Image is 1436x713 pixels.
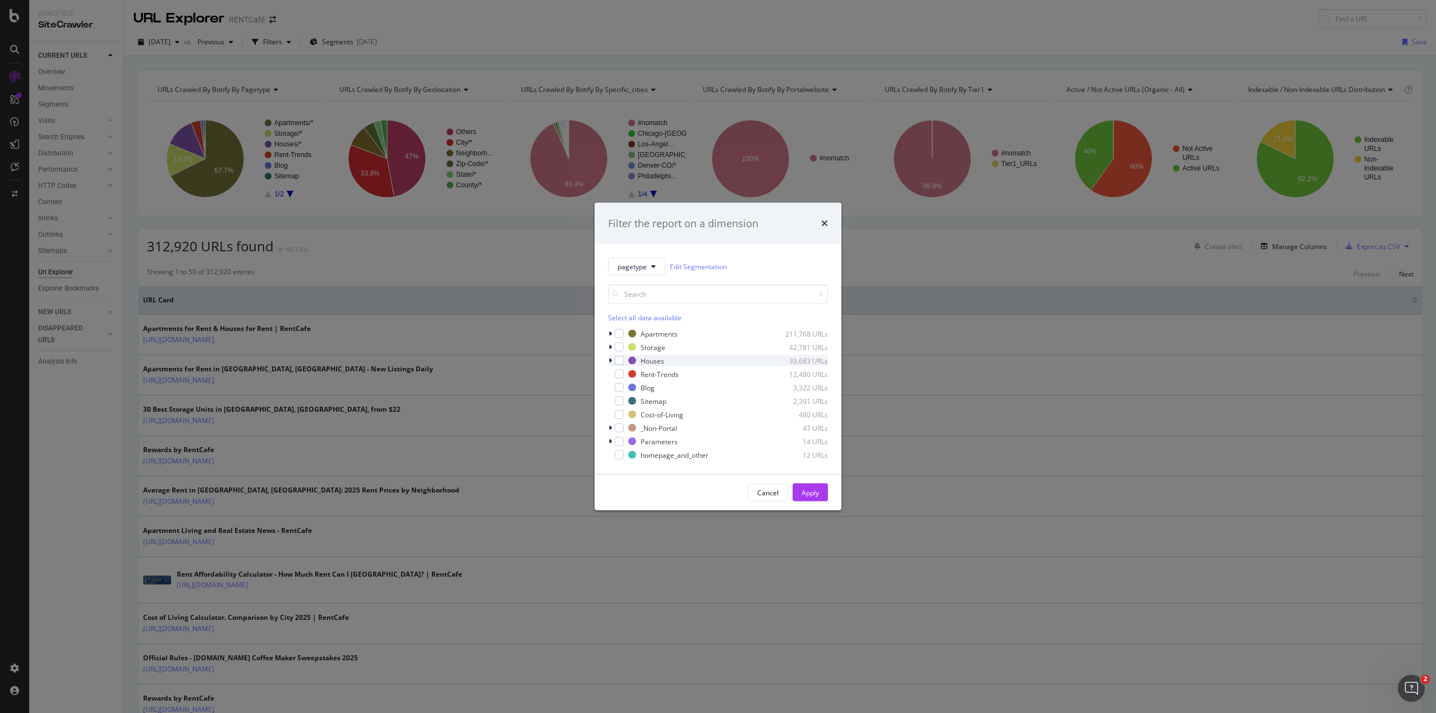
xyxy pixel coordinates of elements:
button: Apply [793,484,828,502]
div: 211,768 URLs [773,329,828,338]
div: 2,391 URLs [773,396,828,406]
input: Search [608,284,828,304]
div: 42,781 URLs [773,342,828,352]
div: Houses [641,356,664,365]
div: modal [595,203,841,510]
div: 12 URLs [773,450,828,459]
div: 14 URLs [773,436,828,446]
div: Apply [802,487,819,497]
div: 47 URLs [773,423,828,433]
div: Storage [641,342,665,352]
div: 39,683 URLs [773,356,828,365]
span: pagetype [618,261,647,271]
div: Rent-Trends [641,369,679,379]
div: Apartments [641,329,678,338]
div: homepage_and_other [641,450,708,459]
div: 3,322 URLs [773,383,828,392]
div: Filter the report on a dimension [608,216,758,231]
iframe: Intercom live chat [1398,675,1425,702]
button: Cancel [748,484,788,502]
div: times [821,216,828,231]
div: _Non-Portal [641,423,677,433]
div: 480 URLs [773,410,828,419]
span: 2 [1421,675,1430,684]
div: Cancel [757,487,779,497]
div: 12,480 URLs [773,369,828,379]
div: Cost-of-Living [641,410,683,419]
button: pagetype [608,257,665,275]
a: Edit Segmentation [670,260,727,272]
div: Parameters [641,436,678,446]
div: Sitemap [641,396,666,406]
div: Blog [641,383,655,392]
div: Select all data available [608,313,828,323]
